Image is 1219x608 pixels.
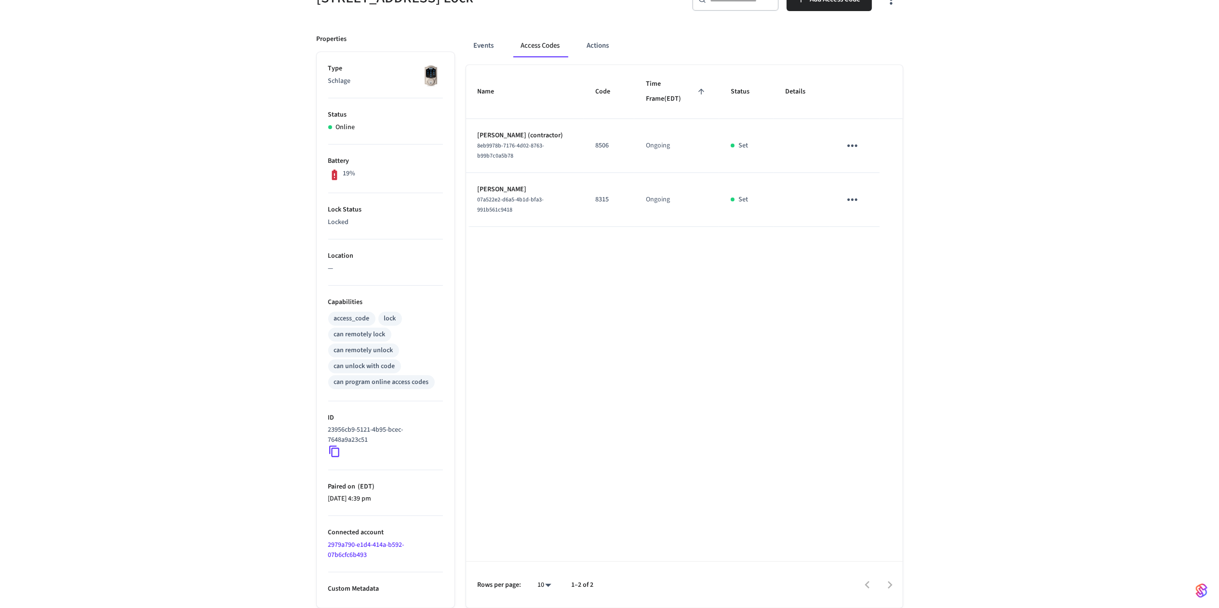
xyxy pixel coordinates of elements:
[419,64,443,88] img: Schlage Sense Smart Deadbolt with Camelot Trim, Front
[328,217,443,227] p: Locked
[384,314,396,324] div: lock
[1196,583,1207,598] img: SeamLogoGradient.69752ec5.svg
[478,185,573,195] p: [PERSON_NAME]
[328,205,443,215] p: Lock Status
[478,142,545,160] span: 8eb9978b-7176-4d02-8763-b99b7c0a5b78
[738,141,748,151] p: Set
[328,494,443,504] p: [DATE] 4:39 pm
[328,64,443,74] p: Type
[343,169,355,179] p: 19%
[572,580,594,590] p: 1–2 of 2
[634,119,719,173] td: Ongoing
[328,110,443,120] p: Status
[595,141,623,151] p: 8506
[466,65,903,227] table: sticky table
[334,330,386,340] div: can remotely lock
[328,528,443,538] p: Connected account
[738,195,748,205] p: Set
[328,584,443,594] p: Custom Metadata
[646,77,708,107] span: Time Frame(EDT)
[328,425,439,445] p: 23956cb9-5121-4b95-bcec-7648a9a23c51
[328,413,443,423] p: ID
[634,173,719,227] td: Ongoing
[334,377,429,387] div: can program online access codes
[513,34,568,57] button: Access Codes
[336,122,355,132] p: Online
[356,482,375,491] span: ( EDT )
[328,482,443,492] p: Paired on
[334,314,370,324] div: access_code
[466,34,903,57] div: ant example
[328,297,443,307] p: Capabilities
[533,578,556,592] div: 10
[595,195,623,205] p: 8315
[328,76,443,86] p: Schlage
[334,361,395,371] div: can unlock with code
[595,84,623,99] span: Code
[317,34,347,44] p: Properties
[478,580,522,590] p: Rows per page:
[328,156,443,166] p: Battery
[478,196,544,214] span: 07a522e2-d6a5-4b1d-bfa3-991b561c9418
[785,84,818,99] span: Details
[731,84,762,99] span: Status
[579,34,617,57] button: Actions
[478,131,573,141] p: [PERSON_NAME] (contractor)
[334,345,393,356] div: can remotely unlock
[478,84,507,99] span: Name
[328,540,404,560] a: 2979a790-e1d4-414a-b592-07b6cfc6b493
[466,34,502,57] button: Events
[328,251,443,261] p: Location
[328,264,443,274] p: —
